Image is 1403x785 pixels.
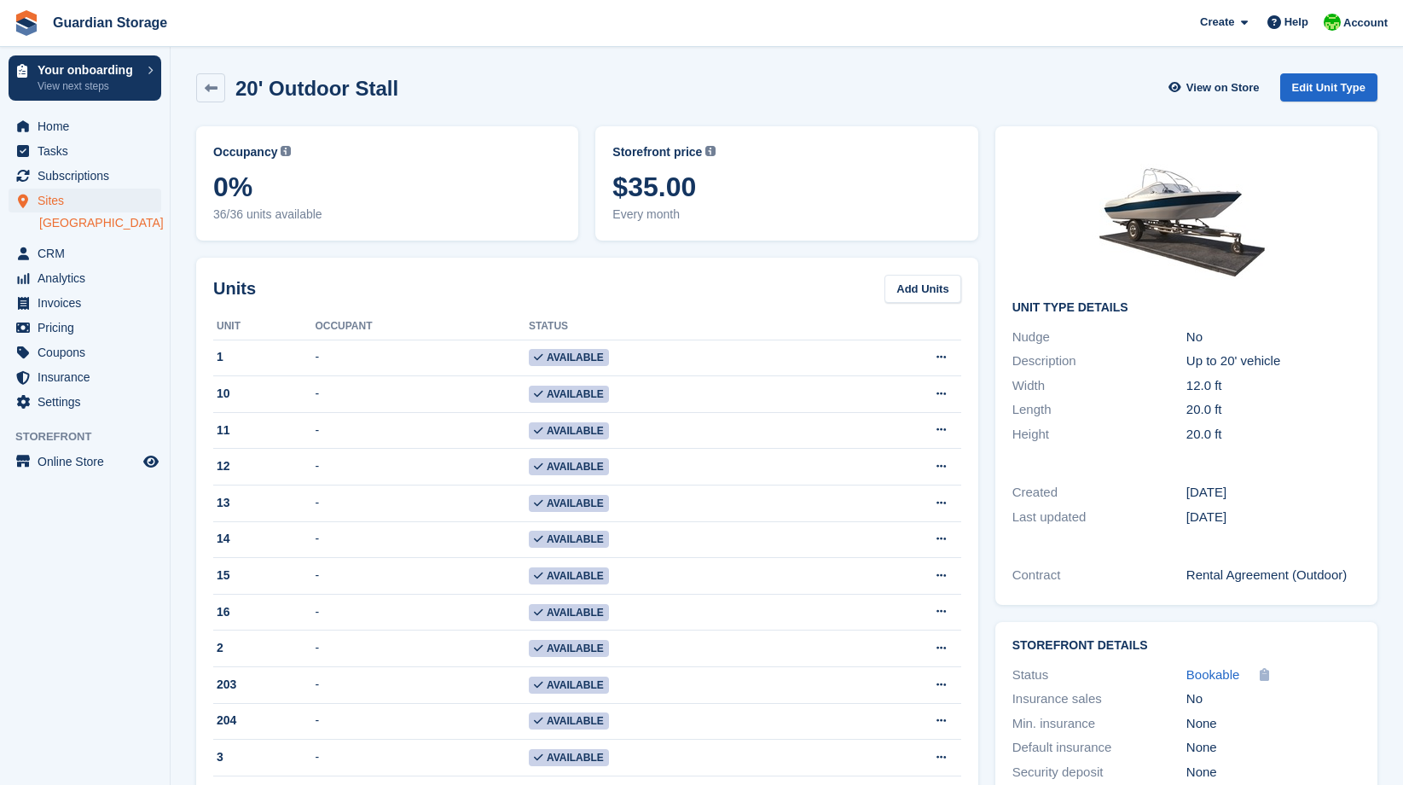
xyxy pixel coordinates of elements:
[315,449,528,486] td: -
[1186,689,1360,709] div: No
[38,114,140,138] span: Home
[38,64,139,76] p: Your onboarding
[612,172,960,202] span: $35.00
[9,139,161,163] a: menu
[1012,714,1186,734] div: Min. insurance
[1012,666,1186,685] div: Status
[315,486,528,522] td: -
[315,740,528,776] td: -
[315,412,528,449] td: -
[529,749,609,766] span: Available
[1186,483,1360,503] div: [DATE]
[1186,352,1360,371] div: Up to 20' vehicle
[529,567,609,584] span: Available
[315,376,528,413] td: -
[9,114,161,138] a: menu
[1012,352,1186,371] div: Description
[38,266,140,290] span: Analytics
[529,604,609,621] span: Available
[1012,328,1186,347] div: Nudge
[529,313,827,340] th: Status
[529,712,609,730] span: Available
[1012,425,1186,445] div: Height
[1343,15,1388,32] span: Account
[1186,566,1360,585] div: Rental Agreement (Outdoor)
[1012,376,1186,396] div: Width
[38,241,140,265] span: CRM
[1186,667,1240,682] span: Bookable
[1186,714,1360,734] div: None
[9,189,161,212] a: menu
[529,349,609,366] span: Available
[315,521,528,558] td: -
[213,567,315,584] div: 15
[612,206,960,224] span: Every month
[1186,376,1360,396] div: 12.0 ft
[1280,73,1377,102] a: Edit Unit Type
[1167,73,1267,102] a: View on Store
[141,451,161,472] a: Preview store
[213,348,315,366] div: 1
[38,450,140,474] span: Online Store
[1012,639,1360,653] h2: Storefront Details
[46,9,174,37] a: Guardian Storage
[1012,508,1186,527] div: Last updated
[315,594,528,631] td: -
[1186,763,1360,782] div: None
[1012,689,1186,709] div: Insurance sales
[213,748,315,766] div: 3
[1186,508,1360,527] div: [DATE]
[1186,400,1360,420] div: 20.0 ft
[1058,143,1314,288] img: Boat.jpg
[235,77,398,100] h2: 20' Outdoor Stall
[9,291,161,315] a: menu
[1012,763,1186,782] div: Security deposit
[884,275,960,303] a: Add Units
[315,313,528,340] th: Occupant
[213,422,315,439] div: 11
[281,146,291,156] img: icon-info-grey-7440780725fd019a000dd9b08b2336e03edf1995a4989e88bcd33f0948082b44.svg
[213,494,315,512] div: 13
[213,603,315,621] div: 16
[315,667,528,704] td: -
[38,365,140,389] span: Insurance
[529,458,609,475] span: Available
[213,206,561,224] span: 36/36 units available
[213,712,315,730] div: 204
[9,55,161,101] a: Your onboarding View next steps
[1186,328,1360,347] div: No
[1012,400,1186,420] div: Length
[38,139,140,163] span: Tasks
[9,316,161,340] a: menu
[38,164,140,188] span: Subscriptions
[315,703,528,740] td: -
[38,189,140,212] span: Sites
[38,340,140,364] span: Coupons
[38,316,140,340] span: Pricing
[38,78,139,94] p: View next steps
[9,266,161,290] a: menu
[9,365,161,389] a: menu
[1324,14,1341,31] img: Andrew Kinakin
[529,640,609,657] span: Available
[529,386,609,403] span: Available
[38,291,140,315] span: Invoices
[213,457,315,475] div: 12
[38,390,140,414] span: Settings
[529,531,609,548] span: Available
[15,428,170,445] span: Storefront
[39,215,161,231] a: [GEOGRAPHIC_DATA]
[14,10,39,36] img: stora-icon-8386f47178a22dfd0bd8f6a31ec36ba5ce8667c1dd55bd0f319d3a0aa187defe.svg
[1012,483,1186,503] div: Created
[213,385,315,403] div: 10
[705,146,716,156] img: icon-info-grey-7440780725fd019a000dd9b08b2336e03edf1995a4989e88bcd33f0948082b44.svg
[213,530,315,548] div: 14
[1186,666,1240,685] a: Bookable
[213,276,256,301] h2: Units
[9,450,161,474] a: menu
[213,676,315,694] div: 203
[1012,301,1360,315] h2: Unit Type details
[315,558,528,595] td: -
[213,639,315,657] div: 2
[315,340,528,376] td: -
